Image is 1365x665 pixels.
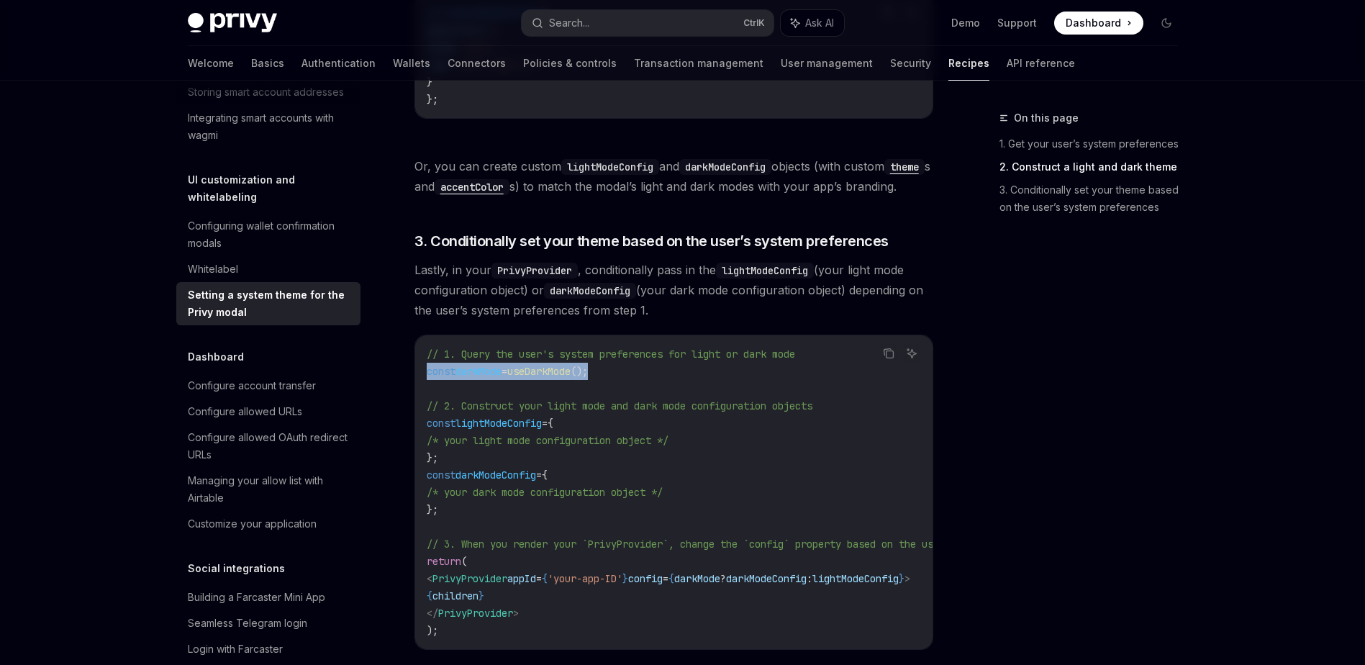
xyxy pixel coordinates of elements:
span: } [427,76,432,89]
a: Configure account transfer [176,373,360,399]
span: const [427,469,455,481]
span: = [536,572,542,585]
span: : [807,572,812,585]
div: Login with Farcaster [188,641,283,658]
span: { [427,589,432,602]
span: const [427,365,455,378]
span: } [899,572,904,585]
code: theme [884,159,925,175]
button: Toggle dark mode [1155,12,1178,35]
a: Configuring wallet confirmation modals [176,213,360,256]
div: Configure allowed URLs [188,403,302,420]
code: lightModeConfig [716,263,814,279]
span: appId [507,572,536,585]
div: Configure allowed OAuth redirect URLs [188,429,352,463]
a: Managing your allow list with Airtable [176,468,360,511]
div: Seamless Telegram login [188,615,307,632]
span: darkModeConfig [455,469,536,481]
span: ( [461,555,467,568]
a: Configure allowed OAuth redirect URLs [176,425,360,468]
span: Lastly, in your , conditionally pass in the (your light mode configuration object) or (your dark ... [414,260,933,320]
img: dark logo [188,13,277,33]
span: config [628,572,663,585]
span: ? [720,572,726,585]
a: 2. Construct a light and dark theme [999,155,1189,178]
span: } [622,572,628,585]
code: accentColor [435,179,509,195]
div: Customize your application [188,515,317,533]
a: theme [884,159,925,173]
button: Ask AI [902,344,921,363]
div: Setting a system theme for the Privy modal [188,286,352,321]
div: Integrating smart accounts with wagmi [188,109,352,144]
span: /* your light mode configuration object */ [427,434,668,447]
span: 'your-app-ID' [548,572,622,585]
span: PrivyProvider [432,572,507,585]
span: > [513,607,519,620]
span: Ctrl K [743,17,765,29]
a: Seamless Telegram login [176,610,360,636]
span: // 2. Construct your light mode and dark mode configuration objects [427,399,812,412]
a: API reference [1007,46,1075,81]
a: Integrating smart accounts with wagmi [176,105,360,148]
div: Whitelabel [188,261,238,278]
span: = [663,572,668,585]
a: Setting a system theme for the Privy modal [176,282,360,325]
span: { [542,469,548,481]
a: Welcome [188,46,234,81]
span: const [427,417,455,430]
span: }; [427,451,438,464]
a: Customize your application [176,511,360,537]
span: darkModeConfig [726,572,807,585]
h5: Dashboard [188,348,244,366]
a: accentColor [435,179,509,194]
a: Dashboard [1054,12,1143,35]
code: PrivyProvider [491,263,578,279]
a: Policies & controls [523,46,617,81]
span: On this page [1014,109,1079,127]
span: }; [427,93,438,106]
a: Security [890,46,931,81]
span: children [432,589,479,602]
a: Transaction management [634,46,763,81]
a: User management [781,46,873,81]
span: /* your dark mode configuration object */ [427,486,663,499]
span: = [542,417,548,430]
span: lightModeConfig [812,572,899,585]
span: { [668,572,674,585]
a: Support [997,16,1037,30]
h5: UI customization and whitelabeling [188,171,360,206]
span: return [427,555,461,568]
a: Authentication [301,46,376,81]
span: Dashboard [1066,16,1121,30]
div: Configuring wallet confirmation modals [188,217,352,252]
span: PrivyProvider [438,607,513,620]
span: (); [571,365,588,378]
span: </ [427,607,438,620]
code: darkModeConfig [544,283,636,299]
div: Building a Farcaster Mini App [188,589,325,606]
span: lightModeConfig [455,417,542,430]
span: Or, you can create custom and objects (with custom s and s) to match the modal’s light and dark m... [414,156,933,196]
h5: Social integrations [188,560,285,577]
a: Login with Farcaster [176,636,360,662]
a: Basics [251,46,284,81]
button: Search...CtrlK [522,10,774,36]
div: Configure account transfer [188,377,316,394]
span: Ask AI [805,16,834,30]
span: > [904,572,910,585]
a: Recipes [948,46,989,81]
span: ); [427,624,438,637]
code: darkModeConfig [679,159,771,175]
span: { [548,417,553,430]
span: darkMode [455,365,502,378]
span: < [427,572,432,585]
span: }; [427,503,438,516]
a: Wallets [393,46,430,81]
span: { [542,572,548,585]
div: Search... [549,14,589,32]
span: // 3. When you render your `PrivyProvider`, change the `config` property based on the user's syst... [427,538,1066,551]
a: 1. Get your user’s system preferences [999,132,1189,155]
span: = [536,469,542,481]
button: Copy the contents from the code block [879,344,898,363]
